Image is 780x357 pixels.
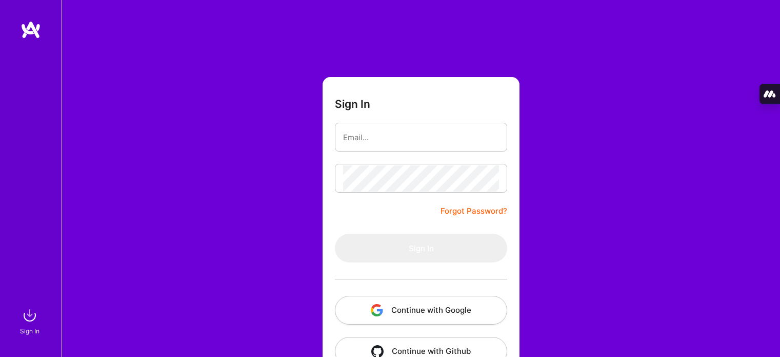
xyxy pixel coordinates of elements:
button: Sign In [335,234,507,262]
img: logo [21,21,41,39]
h3: Sign In [335,98,370,110]
div: Sign In [20,326,39,336]
img: icon [371,304,383,316]
button: Continue with Google [335,296,507,325]
a: Forgot Password? [441,205,507,217]
input: Email... [343,124,499,151]
img: sign in [19,305,40,326]
a: sign inSign In [22,305,40,336]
